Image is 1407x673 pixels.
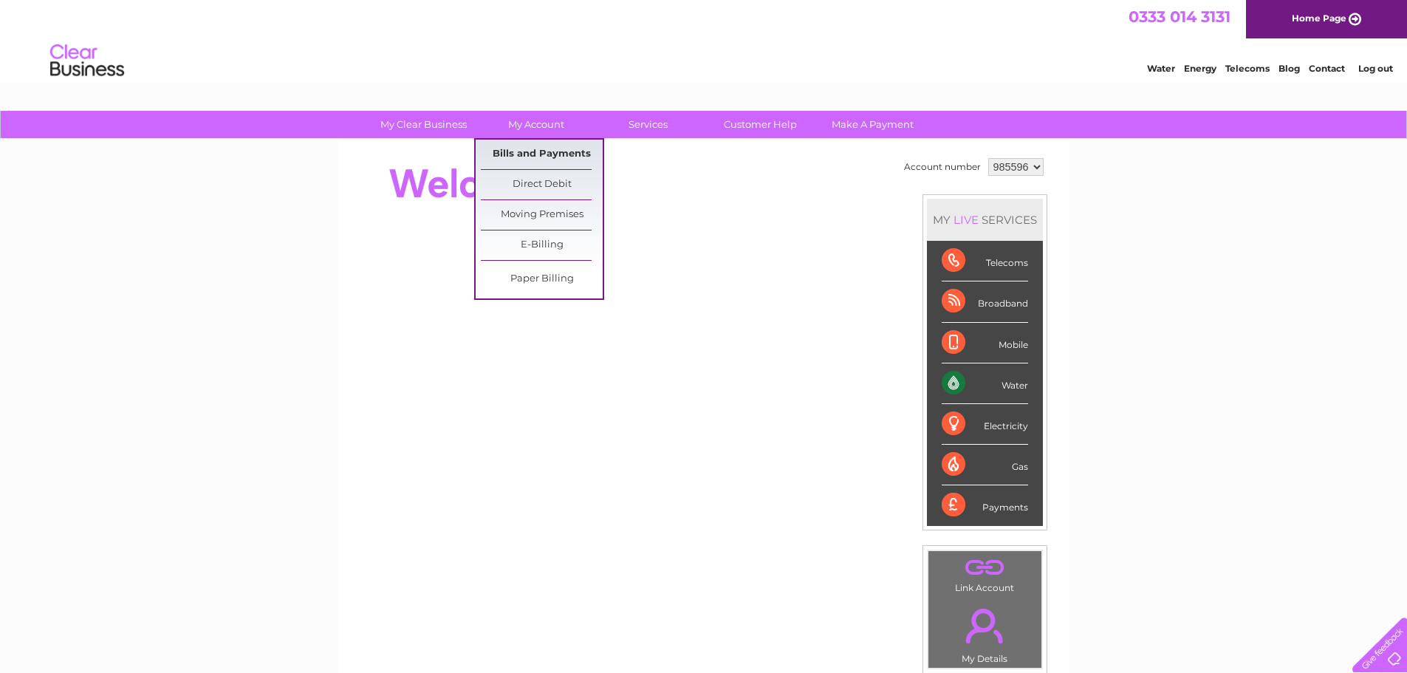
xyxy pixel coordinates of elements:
[355,8,1053,72] div: Clear Business is a trading name of Verastar Limited (registered in [GEOGRAPHIC_DATA] No. 3667643...
[928,550,1042,597] td: Link Account
[481,230,603,260] a: E-Billing
[942,485,1028,525] div: Payments
[587,111,709,138] a: Services
[481,200,603,230] a: Moving Premises
[928,596,1042,669] td: My Details
[475,111,597,138] a: My Account
[932,600,1038,652] a: .
[942,241,1028,281] div: Telecoms
[942,363,1028,404] div: Water
[699,111,821,138] a: Customer Help
[1184,63,1216,74] a: Energy
[1147,63,1175,74] a: Water
[900,154,985,180] td: Account number
[1278,63,1300,74] a: Blog
[481,264,603,294] a: Paper Billing
[1225,63,1270,74] a: Telecoms
[942,323,1028,363] div: Mobile
[363,111,485,138] a: My Clear Business
[942,445,1028,485] div: Gas
[942,281,1028,322] div: Broadband
[927,199,1043,241] div: MY SERVICES
[481,140,603,169] a: Bills and Payments
[1129,7,1230,26] a: 0333 014 3131
[49,38,125,83] img: logo.png
[1358,63,1393,74] a: Log out
[812,111,934,138] a: Make A Payment
[481,170,603,199] a: Direct Debit
[1309,63,1345,74] a: Contact
[932,555,1038,581] a: .
[942,404,1028,445] div: Electricity
[951,213,982,227] div: LIVE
